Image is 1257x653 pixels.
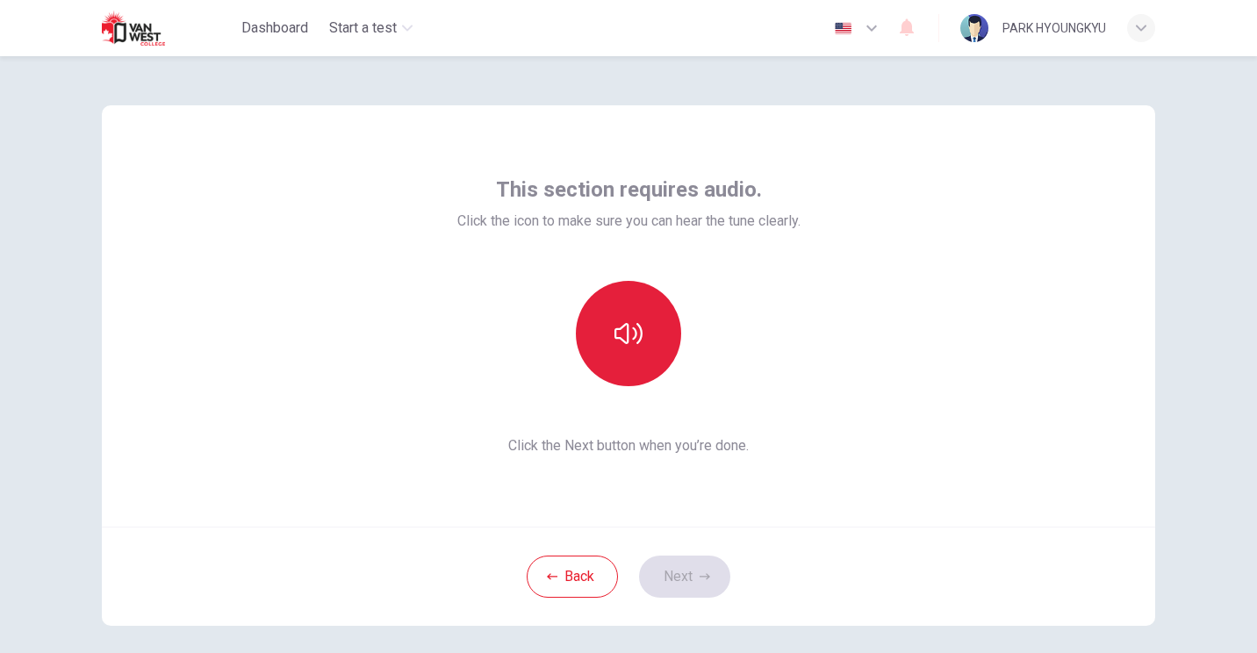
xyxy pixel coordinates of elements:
[102,11,194,46] img: Van West logo
[241,18,308,39] span: Dashboard
[102,11,234,46] a: Van West logo
[832,22,854,35] img: en
[960,14,988,42] img: Profile picture
[322,12,420,44] button: Start a test
[1002,18,1106,39] div: PARK HYOUNGKYU
[457,211,801,232] span: Click the icon to make sure you can hear the tune clearly.
[496,176,762,204] span: This section requires audio.
[527,556,618,598] button: Back
[234,12,315,44] button: Dashboard
[457,435,801,456] span: Click the Next button when you’re done.
[329,18,397,39] span: Start a test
